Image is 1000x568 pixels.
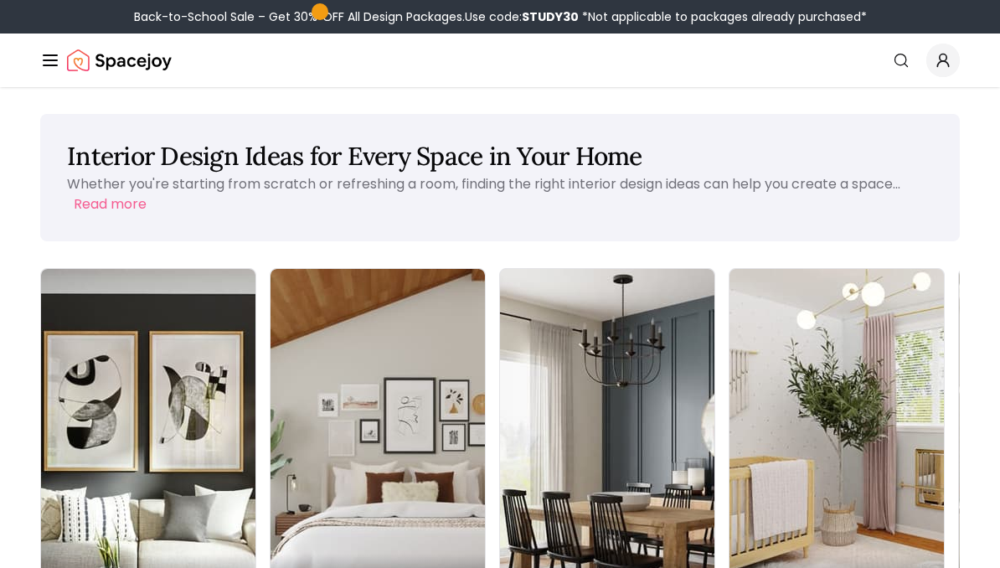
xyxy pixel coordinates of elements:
button: Read more [74,194,147,214]
nav: Global [40,34,960,87]
p: Whether you're starting from scratch or refreshing a room, finding the right interior design idea... [67,174,900,194]
b: STUDY30 [522,8,579,25]
span: *Not applicable to packages already purchased* [579,8,867,25]
img: Spacejoy Logo [67,44,172,77]
div: Back-to-School Sale – Get 30% OFF All Design Packages. [134,8,867,25]
h1: Interior Design Ideas for Every Space in Your Home [67,141,933,171]
span: Use code: [465,8,579,25]
a: Spacejoy [67,44,172,77]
